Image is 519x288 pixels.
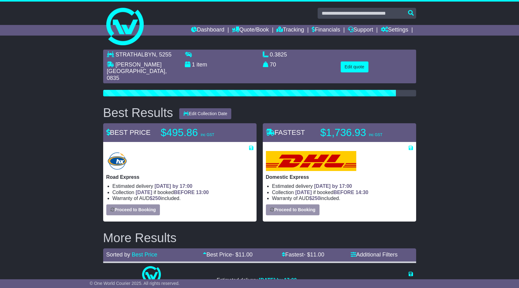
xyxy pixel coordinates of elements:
span: , 5255 [156,51,171,58]
span: , 0835 [107,68,167,81]
p: $495.86 [161,126,239,139]
a: Support [348,25,373,36]
a: Financials [312,25,340,36]
h2: More Results [103,231,416,245]
span: inc GST [201,133,214,137]
button: Proceed to Booking [266,204,320,215]
span: [DATE] by 17:00 [155,183,193,189]
a: Settings [381,25,408,36]
a: Best Price [132,251,157,258]
span: $ [309,196,320,201]
a: Quote/Book [232,25,269,36]
span: - $ [232,251,252,258]
span: STRATHALBYN [116,51,156,58]
span: 70 [270,61,276,68]
li: Warranty of AUD included. [272,195,413,201]
p: Domestic Express [266,174,413,180]
span: 250 [312,196,320,201]
span: inc GST [369,133,382,137]
a: Additional Filters [351,251,398,258]
div: Best Results [100,106,176,120]
button: Proceed to Booking [106,204,160,215]
span: if booked [136,190,209,195]
span: 11.00 [238,251,252,258]
li: Warranty of AUD included. [113,195,253,201]
span: Sorted by [106,251,130,258]
span: 1 [192,61,195,68]
a: Tracking [276,25,304,36]
a: Best Price- $11.00 [203,251,252,258]
li: Collection [113,189,253,195]
img: DHL: Domestic Express [266,151,356,171]
span: 250 [152,196,161,201]
span: 14:30 [356,190,368,195]
li: Estimated delivery [217,277,297,283]
span: BEFORE [334,190,354,195]
span: BEST PRICE [106,129,151,136]
span: BEFORE [174,190,195,195]
li: Estimated delivery [272,183,413,189]
span: [DATE] by 17:00 [314,183,352,189]
p: Road Express [106,174,253,180]
span: FASTEST [266,129,305,136]
span: item [197,61,207,68]
span: $ [150,196,161,201]
p: $1,736.93 [320,126,398,139]
span: 0.3825 [270,51,287,58]
span: [PERSON_NAME][GEOGRAPHIC_DATA] [107,61,165,75]
span: 13:00 [196,190,209,195]
span: if booked [295,190,368,195]
a: Fastest- $11.00 [282,251,324,258]
span: © One World Courier 2025. All rights reserved. [90,281,180,286]
img: Hunter Express: Road Express [106,151,128,171]
button: Edit Collection Date [179,108,231,119]
img: One World Courier: Same Day Nationwide(quotes take 0.5-1 hour) [142,266,161,285]
span: [DATE] by 17:00 [259,277,297,283]
span: [DATE] [295,190,312,195]
a: Dashboard [191,25,224,36]
span: - $ [304,251,324,258]
span: [DATE] [136,190,152,195]
button: Edit quote [341,61,368,72]
span: 11.00 [310,251,324,258]
li: Estimated delivery [113,183,253,189]
li: Collection [272,189,413,195]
